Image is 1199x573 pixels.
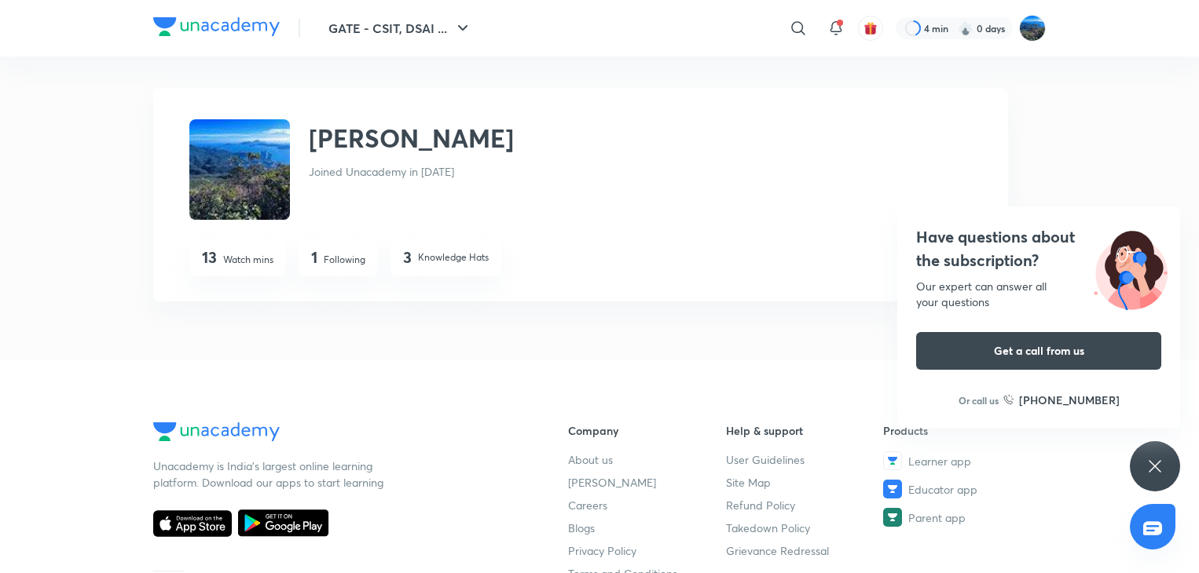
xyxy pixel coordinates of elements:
span: Educator app [908,481,977,498]
p: Following [324,253,365,267]
a: Company Logo [153,17,280,40]
a: About us [568,451,726,468]
a: Learner app [883,451,1041,470]
img: streak [958,20,973,36]
h4: Have questions about the subscription? [916,225,1161,272]
button: GATE - CSIT, DSAI ... [319,13,482,44]
h4: 3 [403,248,412,267]
img: avatar [863,21,878,35]
h2: [PERSON_NAME] [309,119,514,157]
button: Get a call from us [916,332,1161,370]
h6: Products [883,422,1041,439]
a: Parent app [883,508,1041,527]
a: Takedown Policy [726,520,884,536]
p: Watch mins [223,253,273,267]
a: Refund Policy [726,497,884,513]
a: [PERSON_NAME] [568,474,726,491]
a: Educator app [883,480,1041,498]
a: Grievance Redressal [726,542,884,559]
h4: 13 [202,248,217,267]
img: Avatar [189,119,290,220]
img: Company Logo [153,422,280,441]
a: Privacy Policy [568,542,726,559]
h6: Company [568,422,726,439]
img: Parent app [883,508,902,527]
p: Knowledge Hats [418,250,489,265]
h6: [PHONE_NUMBER] [1019,392,1120,408]
img: ttu_illustration_new.svg [1081,225,1180,310]
h4: 1 [311,248,317,267]
a: Blogs [568,520,726,536]
a: User Guidelines [726,451,884,468]
button: avatar [858,16,883,41]
a: [PHONE_NUMBER] [1003,392,1120,408]
div: Our expert can answer all your questions [916,279,1161,310]
span: Careers [568,497,607,513]
a: Company Logo [153,422,518,445]
a: Careers [568,497,726,513]
p: Or call us [959,393,999,407]
img: Company Logo [153,17,280,36]
h6: Help & support [726,422,884,439]
img: Karthik Koduri [1019,15,1046,42]
p: Joined Unacademy in [DATE] [309,163,514,180]
span: Parent app [908,509,966,526]
a: Site Map [726,474,884,491]
img: Learner app [883,451,902,470]
p: Unacademy is India’s largest online learning platform. Download our apps to start learning [153,458,389,491]
img: Educator app [883,480,902,498]
span: Learner app [908,453,971,469]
